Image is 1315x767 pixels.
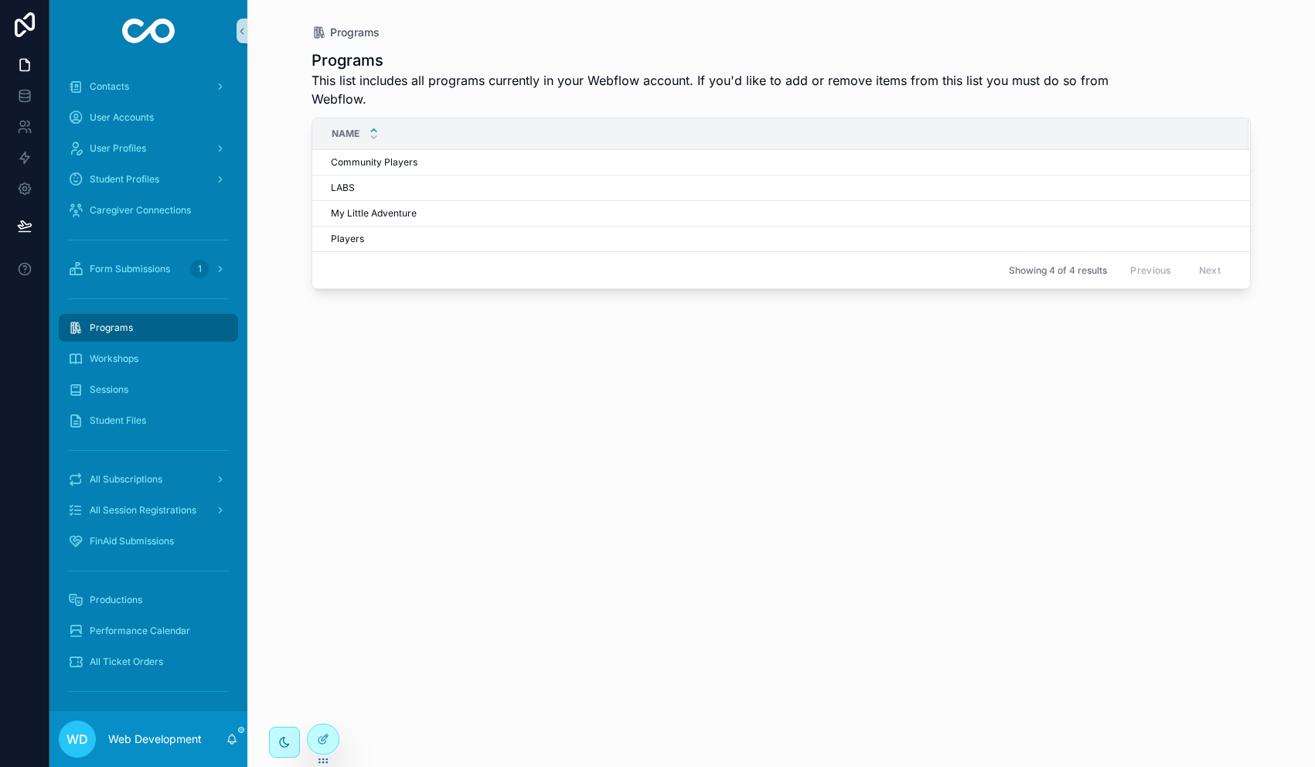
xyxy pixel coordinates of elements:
[331,182,355,194] span: LABS
[312,25,380,40] a: Programs
[1009,264,1107,277] span: Showing 4 of 4 results
[59,255,238,283] a: Form Submissions1
[332,128,359,140] span: Name
[90,473,162,486] span: All Subscriptions
[90,263,170,275] span: Form Submissions
[331,207,1230,220] a: My Little Adventure
[59,165,238,193] a: Student Profiles
[59,648,238,676] a: All Ticket Orders
[90,353,138,365] span: Workshops
[331,156,417,169] span: Community Players
[330,25,380,40] span: Programs
[122,19,175,43] img: App logo
[331,182,1230,194] a: LABS
[331,233,1230,245] a: Players
[90,383,128,396] span: Sessions
[90,173,159,186] span: Student Profiles
[90,535,174,547] span: FinAid Submissions
[59,196,238,224] a: Caregiver Connections
[90,204,191,216] span: Caregiver Connections
[59,496,238,524] a: All Session Registrations
[59,586,238,614] a: Productions
[90,625,190,637] span: Performance Calendar
[59,314,238,342] a: Programs
[59,527,238,555] a: FinAid Submissions
[59,345,238,373] a: Workshops
[90,142,146,155] span: User Profiles
[190,260,209,278] div: 1
[59,617,238,645] a: Performance Calendar
[59,407,238,435] a: Student Files
[312,71,1135,108] span: This list includes all programs currently in your Webflow account. If you'd like to add or remove...
[59,465,238,493] a: All Subscriptions
[331,156,1230,169] a: Community Players
[59,104,238,131] a: User Accounts
[312,49,1135,71] h1: Programs
[90,414,146,427] span: Student Files
[108,731,202,747] p: Web Development
[90,594,142,606] span: Productions
[90,111,154,124] span: User Accounts
[49,62,247,711] div: scrollable content
[90,80,129,93] span: Contacts
[90,322,133,334] span: Programs
[90,504,196,516] span: All Session Registrations
[66,730,88,748] span: WD
[331,233,364,245] span: Players
[331,207,417,220] span: My Little Adventure
[59,73,238,101] a: Contacts
[59,376,238,404] a: Sessions
[90,656,163,668] span: All Ticket Orders
[59,135,238,162] a: User Profiles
